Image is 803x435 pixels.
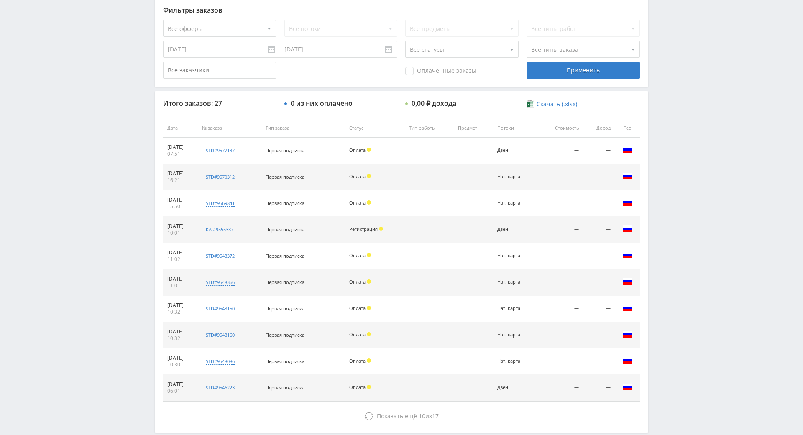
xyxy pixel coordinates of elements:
span: Холд [367,358,371,363]
div: std#9546223 [206,384,235,391]
span: Холд [367,306,371,310]
div: 11:02 [167,256,194,263]
span: Первая подписка [266,200,304,206]
div: 0,00 ₽ дохода [412,100,456,107]
th: Предмет [454,119,493,138]
span: Первая подписка [266,305,304,312]
span: Первая подписка [266,358,304,364]
img: rus.png [622,250,632,260]
div: [DATE] [167,170,194,177]
div: 06:01 [167,388,194,394]
img: rus.png [622,382,632,392]
img: rus.png [622,303,632,313]
td: — [583,375,615,401]
div: Нат. карта [497,174,533,179]
div: [DATE] [167,223,194,230]
div: std#9569841 [206,200,235,207]
span: Холд [379,227,383,231]
div: 16:21 [167,177,194,184]
div: Дзен [497,385,533,390]
span: Оплата [349,279,366,285]
div: Итого заказов: 27 [163,100,276,107]
input: Все заказчики [163,62,276,79]
div: 10:30 [167,361,194,368]
div: Нат. карта [497,200,533,206]
div: [DATE] [167,328,194,335]
div: kai#9555337 [206,226,233,233]
div: 0 из них оплачено [291,100,353,107]
div: std#9548160 [206,332,235,338]
span: Оплата [349,384,366,390]
div: std#9548086 [206,358,235,365]
img: xlsx [527,100,534,108]
span: Показать ещё [377,412,417,420]
span: 10 [419,412,425,420]
div: Применить [527,62,639,79]
button: Показать ещё 10из17 [163,408,640,425]
td: — [583,243,615,269]
div: [DATE] [167,302,194,309]
span: Оплата [349,305,366,311]
td: — [583,190,615,217]
div: 11:01 [167,282,194,289]
span: Первая подписка [266,226,304,233]
span: 17 [432,412,439,420]
a: Скачать (.xlsx) [527,100,577,108]
span: Регистрация [349,226,378,232]
div: Дзен [497,227,533,232]
div: Нат. карта [497,358,533,364]
td: — [537,322,583,348]
div: 10:32 [167,309,194,315]
td: — [583,296,615,322]
span: Первая подписка [266,147,304,154]
div: Нат. карта [497,279,533,285]
div: [DATE] [167,276,194,282]
img: rus.png [622,356,632,366]
span: Оплаченные заказы [405,67,476,75]
div: Нат. карта [497,332,533,338]
span: Первая подписка [266,332,304,338]
td: — [537,243,583,269]
th: Тип заказа [261,119,345,138]
span: Оплата [349,358,366,364]
th: Дата [163,119,198,138]
span: Оплата [349,331,366,338]
td: — [537,190,583,217]
td: — [537,269,583,296]
span: Оплата [349,200,366,206]
td: — [583,348,615,375]
th: Гео [615,119,640,138]
div: [DATE] [167,381,194,388]
th: № заказа [198,119,261,138]
div: Нат. карта [497,306,533,311]
span: Холд [367,200,371,205]
td: — [537,138,583,164]
span: Оплата [349,173,366,179]
th: Стоимость [537,119,583,138]
span: Холд [367,332,371,336]
span: Оплата [349,147,366,153]
td: — [537,348,583,375]
span: Холд [367,385,371,389]
td: — [537,217,583,243]
div: [DATE] [167,355,194,361]
div: std#9570312 [206,174,235,180]
img: rus.png [622,276,632,287]
div: Фильтры заказов [163,6,640,14]
img: rus.png [622,329,632,339]
div: 15:50 [167,203,194,210]
span: Оплата [349,252,366,258]
td: — [537,375,583,401]
span: Первая подписка [266,174,304,180]
div: 07:51 [167,151,194,157]
span: Холд [367,279,371,284]
div: [DATE] [167,144,194,151]
div: Дзен [497,148,533,153]
td: — [537,164,583,190]
td: — [583,322,615,348]
span: Холд [367,174,371,178]
div: std#9548150 [206,305,235,312]
div: 10:01 [167,230,194,236]
td: — [583,164,615,190]
td: — [583,217,615,243]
